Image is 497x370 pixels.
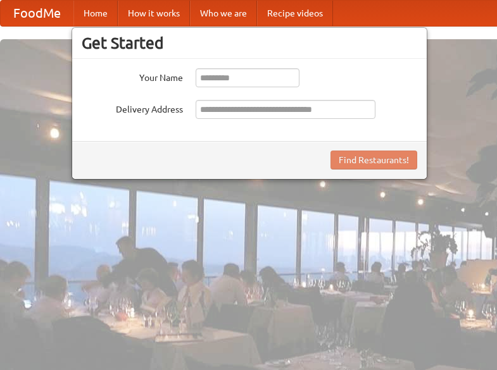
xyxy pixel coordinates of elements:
[73,1,118,26] a: Home
[190,1,257,26] a: Who we are
[82,100,183,116] label: Delivery Address
[118,1,190,26] a: How it works
[330,151,417,170] button: Find Restaurants!
[82,34,417,52] h3: Get Started
[82,68,183,84] label: Your Name
[257,1,333,26] a: Recipe videos
[1,1,73,26] a: FoodMe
